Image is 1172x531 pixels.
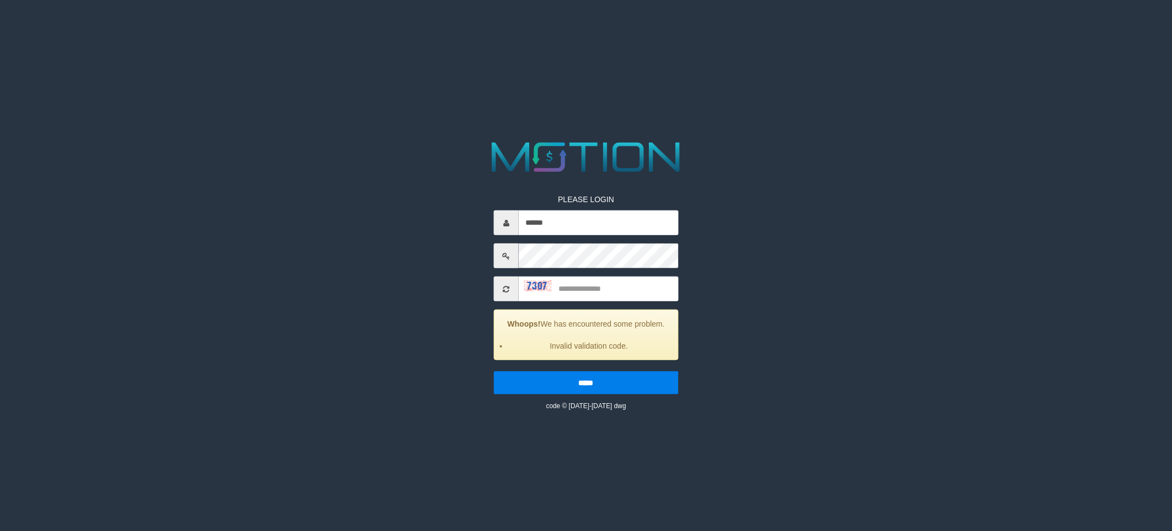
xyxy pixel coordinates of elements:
small: code © [DATE]-[DATE] dwg [546,402,626,410]
img: MOTION_logo.png [483,137,689,177]
li: Invalid validation code. [508,340,669,351]
img: captcha [524,280,552,291]
div: We has encountered some problem. [494,310,678,360]
p: PLEASE LOGIN [494,194,678,205]
strong: Whoops! [507,319,540,328]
